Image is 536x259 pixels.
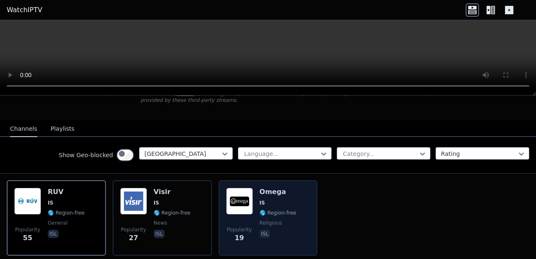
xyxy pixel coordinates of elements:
img: RUV [14,188,41,215]
img: Omega [226,188,253,215]
button: Channels [10,121,37,137]
span: Popularity [227,226,252,233]
span: IS [48,199,53,206]
span: general [48,220,67,226]
h6: RUV [48,188,85,196]
span: 55 [23,233,32,243]
label: Show Geo-blocked [59,151,113,159]
span: news [154,220,167,226]
p: isl [260,230,271,238]
h6: Visir [154,188,191,196]
span: IS [154,199,159,206]
button: Playlists [51,121,75,137]
a: WatchIPTV [7,5,42,15]
span: Popularity [121,226,146,233]
span: 27 [129,233,138,243]
span: religious [260,220,282,226]
span: 19 [234,233,244,243]
span: IS [260,199,265,206]
p: isl [48,230,59,238]
span: 🌎 Region-free [48,210,85,216]
span: 🌎 Region-free [154,210,191,216]
span: Popularity [15,226,40,233]
p: isl [154,230,165,238]
span: 🌎 Region-free [260,210,296,216]
h6: Omega [260,188,296,196]
img: Visir [120,188,147,215]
